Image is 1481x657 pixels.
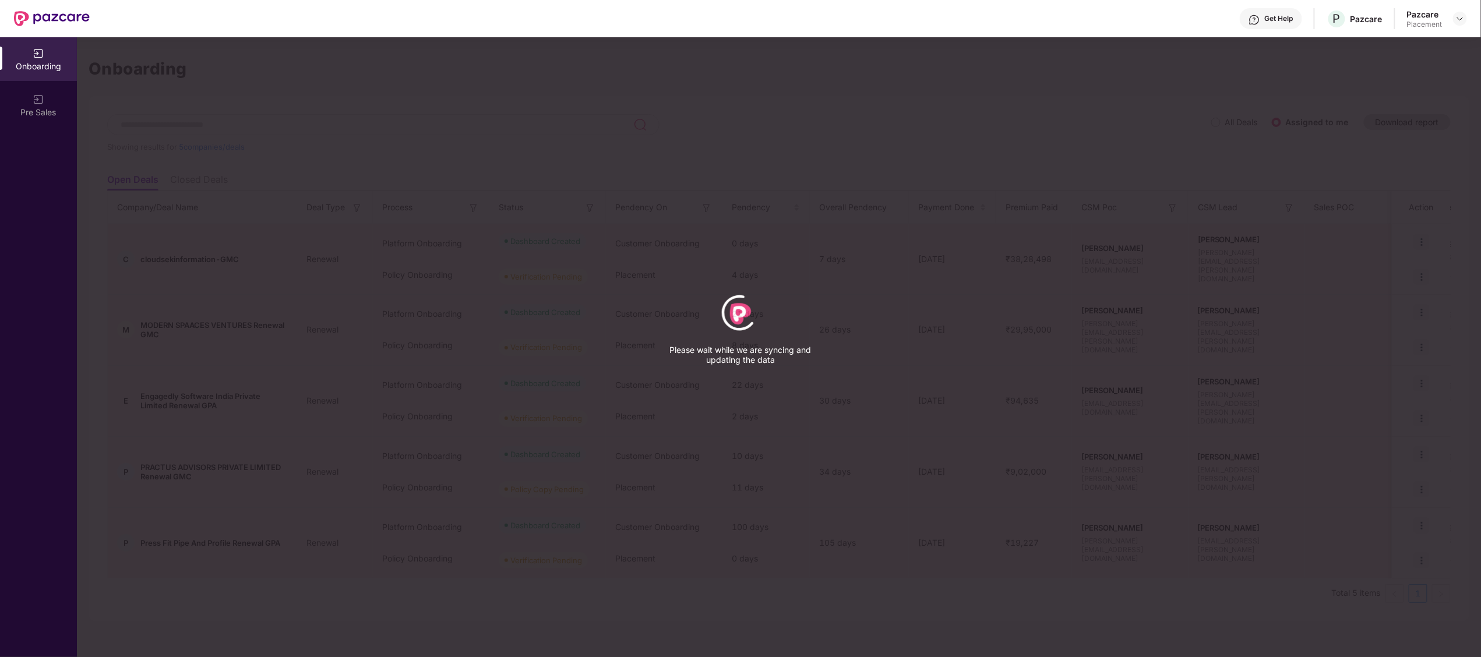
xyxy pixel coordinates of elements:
[1333,12,1341,26] span: P
[653,345,828,365] p: Please wait while we are syncing and updating the data
[717,290,764,337] div: animation
[1455,14,1465,23] img: svg+xml;base64,PHN2ZyBpZD0iRHJvcGRvd24tMzJ4MzIiIHhtbG5zPSJodHRwOi8vd3d3LnczLm9yZy8yMDAwL3N2ZyIgd2...
[33,48,44,59] img: svg+xml;base64,PHN2ZyB3aWR0aD0iMjAiIGhlaWdodD0iMjAiIHZpZXdCb3g9IjAgMCAyMCAyMCIgZmlsbD0ibm9uZSIgeG...
[1249,14,1260,26] img: svg+xml;base64,PHN2ZyBpZD0iSGVscC0zMngzMiIgeG1sbnM9Imh0dHA6Ly93d3cudzMub3JnLzIwMDAvc3ZnIiB3aWR0aD...
[1407,20,1443,29] div: Placement
[1265,14,1293,23] div: Get Help
[1350,13,1383,24] div: Pazcare
[33,94,44,105] img: svg+xml;base64,PHN2ZyB3aWR0aD0iMjAiIGhlaWdodD0iMjAiIHZpZXdCb3g9IjAgMCAyMCAyMCIgZmlsbD0ibm9uZSIgeG...
[1407,9,1443,20] div: Pazcare
[14,11,90,26] img: New Pazcare Logo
